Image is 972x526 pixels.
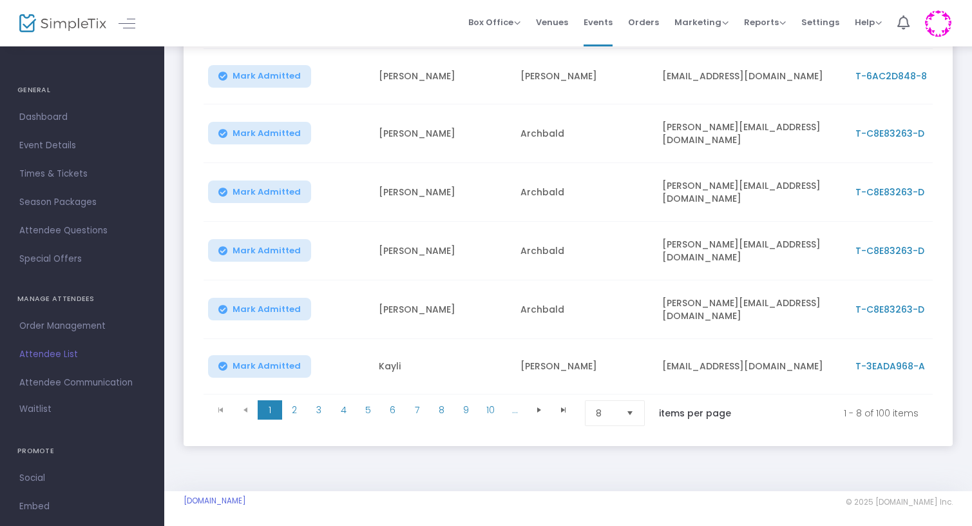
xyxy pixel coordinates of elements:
[513,49,654,104] td: [PERSON_NAME]
[208,239,311,262] button: Mark Admitted
[654,163,848,222] td: [PERSON_NAME][EMAIL_ADDRESS][DOMAIN_NAME]
[596,407,616,420] span: 8
[513,280,654,339] td: Archbald
[371,163,513,222] td: [PERSON_NAME]
[233,187,301,197] span: Mark Admitted
[744,16,786,28] span: Reports
[621,401,639,425] button: Select
[855,70,927,83] span: T-6AC2D848-8
[674,16,729,28] span: Marketing
[371,339,513,394] td: Kayli
[258,400,282,420] span: Page 1
[758,400,919,426] kendo-pager-info: 1 - 8 of 100 items
[855,244,924,257] span: T-C8E83263-D
[513,339,654,394] td: [PERSON_NAME]
[453,400,478,420] span: Page 9
[513,222,654,280] td: Archbald
[19,137,145,154] span: Event Details
[371,49,513,104] td: [PERSON_NAME]
[208,65,311,88] button: Mark Admitted
[19,375,145,391] span: Attendee Communication
[654,339,848,394] td: [EMAIL_ADDRESS][DOMAIN_NAME]
[19,222,145,239] span: Attendee Questions
[846,497,953,507] span: © 2025 [DOMAIN_NAME] Inc.
[654,280,848,339] td: [PERSON_NAME][EMAIL_ADDRESS][DOMAIN_NAME]
[208,180,311,203] button: Mark Admitted
[855,16,882,28] span: Help
[584,6,613,39] span: Events
[654,49,848,104] td: [EMAIL_ADDRESS][DOMAIN_NAME]
[534,405,544,415] span: Go to the next page
[513,163,654,222] td: Archbald
[356,400,380,420] span: Page 5
[801,6,839,39] span: Settings
[282,400,307,420] span: Page 2
[855,360,925,373] span: T-3EADA968-A
[233,71,301,81] span: Mark Admitted
[654,104,848,163] td: [PERSON_NAME][EMAIL_ADDRESS][DOMAIN_NAME]
[19,194,145,211] span: Season Packages
[659,407,731,420] label: items per page
[17,77,147,103] h4: GENERAL
[405,400,429,420] span: Page 7
[855,186,924,199] span: T-C8E83263-D
[19,346,145,363] span: Attendee List
[429,400,453,420] span: Page 8
[380,400,405,420] span: Page 6
[19,498,145,515] span: Embed
[233,128,301,139] span: Mark Admitted
[233,361,301,371] span: Mark Admitted
[558,405,569,415] span: Go to the last page
[208,355,311,378] button: Mark Admitted
[19,166,145,182] span: Times & Tickets
[371,280,513,339] td: [PERSON_NAME]
[371,104,513,163] td: [PERSON_NAME]
[208,298,311,320] button: Mark Admitted
[184,496,246,506] a: [DOMAIN_NAME]
[208,122,311,144] button: Mark Admitted
[19,318,145,335] span: Order Management
[19,109,145,126] span: Dashboard
[331,400,356,420] span: Page 4
[855,127,924,140] span: T-C8E83263-D
[551,400,576,420] span: Go to the last page
[19,470,145,487] span: Social
[536,6,568,39] span: Venues
[628,6,659,39] span: Orders
[654,222,848,280] td: [PERSON_NAME][EMAIL_ADDRESS][DOMAIN_NAME]
[19,251,145,268] span: Special Offers
[19,403,52,416] span: Waitlist
[527,400,551,420] span: Go to the next page
[17,286,147,312] h4: MANAGE ATTENDEES
[307,400,331,420] span: Page 3
[233,304,301,315] span: Mark Admitted
[502,400,527,420] span: Page 11
[513,104,654,163] td: Archbald
[468,16,520,28] span: Box Office
[233,246,301,256] span: Mark Admitted
[478,400,502,420] span: Page 10
[855,303,924,316] span: T-C8E83263-D
[17,438,147,464] h4: PROMOTE
[371,222,513,280] td: [PERSON_NAME]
